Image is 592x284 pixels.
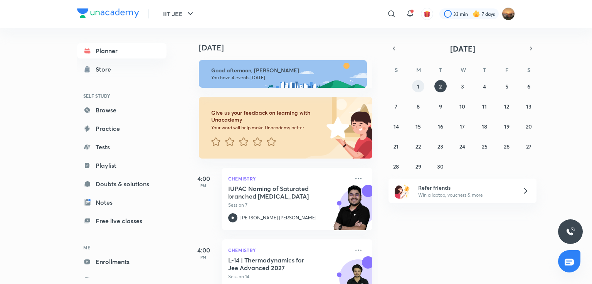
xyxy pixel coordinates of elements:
button: September 26, 2025 [501,140,513,152]
abbr: September 12, 2025 [504,103,509,110]
abbr: Sunday [395,66,398,74]
abbr: Tuesday [439,66,442,74]
button: IIT JEE [158,6,200,22]
img: streak [473,10,480,18]
p: Session 14 [228,273,349,280]
h6: Good afternoon, [PERSON_NAME] [211,67,360,74]
a: Notes [77,195,166,210]
p: [PERSON_NAME] [PERSON_NAME] [240,214,316,221]
h5: 4:00 [188,174,219,183]
a: Playlist [77,158,166,173]
button: September 24, 2025 [456,140,469,152]
a: Browse [77,102,166,118]
abbr: September 26, 2025 [504,143,510,150]
abbr: September 23, 2025 [437,143,443,150]
abbr: September 16, 2025 [438,123,443,130]
p: Win a laptop, vouchers & more [418,192,513,199]
p: Chemistry [228,174,349,183]
abbr: September 9, 2025 [439,103,442,110]
abbr: September 7, 2025 [395,103,397,110]
button: September 28, 2025 [390,160,402,172]
a: Practice [77,121,166,136]
button: September 25, 2025 [478,140,491,152]
abbr: September 20, 2025 [526,123,532,130]
h6: ME [77,241,166,254]
abbr: September 5, 2025 [505,83,508,90]
abbr: September 10, 2025 [459,103,465,110]
button: September 19, 2025 [501,120,513,132]
button: September 3, 2025 [456,80,469,92]
abbr: September 15, 2025 [415,123,421,130]
button: September 10, 2025 [456,100,469,112]
a: Company Logo [77,8,139,20]
abbr: September 25, 2025 [482,143,488,150]
p: You have 4 events [DATE] [211,75,360,81]
span: [DATE] [450,43,475,54]
img: ttu [566,227,575,236]
button: September 9, 2025 [434,100,447,112]
p: PM [188,183,219,188]
a: Doubts & solutions [77,176,166,192]
button: September 15, 2025 [412,120,424,132]
img: unacademy [330,185,372,238]
button: September 21, 2025 [390,140,402,152]
abbr: September 24, 2025 [459,143,465,150]
button: September 11, 2025 [478,100,491,112]
abbr: September 22, 2025 [415,143,421,150]
button: September 17, 2025 [456,120,469,132]
button: September 13, 2025 [523,100,535,112]
abbr: September 17, 2025 [460,123,465,130]
p: Chemistry [228,246,349,255]
abbr: September 3, 2025 [461,83,464,90]
img: feedback_image [300,97,372,159]
h5: IUPAC Naming of Saturated branched Hydrocarbons [228,185,324,200]
abbr: Wednesday [461,66,466,74]
button: avatar [421,8,433,20]
div: Store [96,65,116,74]
button: September 5, 2025 [501,80,513,92]
button: September 29, 2025 [412,160,424,172]
abbr: September 27, 2025 [526,143,531,150]
h6: Give us your feedback on learning with Unacademy [211,109,324,123]
abbr: September 6, 2025 [527,83,530,90]
button: [DATE] [399,43,526,54]
abbr: September 4, 2025 [483,83,486,90]
abbr: Friday [505,66,508,74]
button: September 7, 2025 [390,100,402,112]
abbr: September 14, 2025 [394,123,399,130]
abbr: September 11, 2025 [482,103,487,110]
p: Session 7 [228,202,349,209]
a: Enrollments [77,254,166,269]
button: September 4, 2025 [478,80,491,92]
button: September 23, 2025 [434,140,447,152]
img: referral [395,183,410,199]
button: September 6, 2025 [523,80,535,92]
img: avatar [424,10,431,17]
abbr: Monday [416,66,421,74]
img: afternoon [199,60,367,88]
a: Store [77,62,166,77]
button: September 12, 2025 [501,100,513,112]
button: September 8, 2025 [412,100,424,112]
img: Anisha Tiwari [502,7,515,20]
button: September 1, 2025 [412,80,424,92]
a: Tests [77,139,166,155]
abbr: September 29, 2025 [415,163,421,170]
button: September 30, 2025 [434,160,447,172]
button: September 14, 2025 [390,120,402,132]
h6: SELF STUDY [77,89,166,102]
abbr: September 30, 2025 [437,163,444,170]
h6: Refer friends [418,184,513,192]
a: Planner [77,43,166,58]
p: Your word will help make Unacademy better [211,125,324,131]
button: September 20, 2025 [523,120,535,132]
button: September 27, 2025 [523,140,535,152]
abbr: September 21, 2025 [394,143,399,150]
h5: 4:00 [188,246,219,255]
button: September 2, 2025 [434,80,447,92]
abbr: Thursday [483,66,486,74]
abbr: September 28, 2025 [393,163,399,170]
abbr: September 1, 2025 [417,83,419,90]
abbr: Saturday [527,66,530,74]
abbr: September 8, 2025 [417,103,420,110]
